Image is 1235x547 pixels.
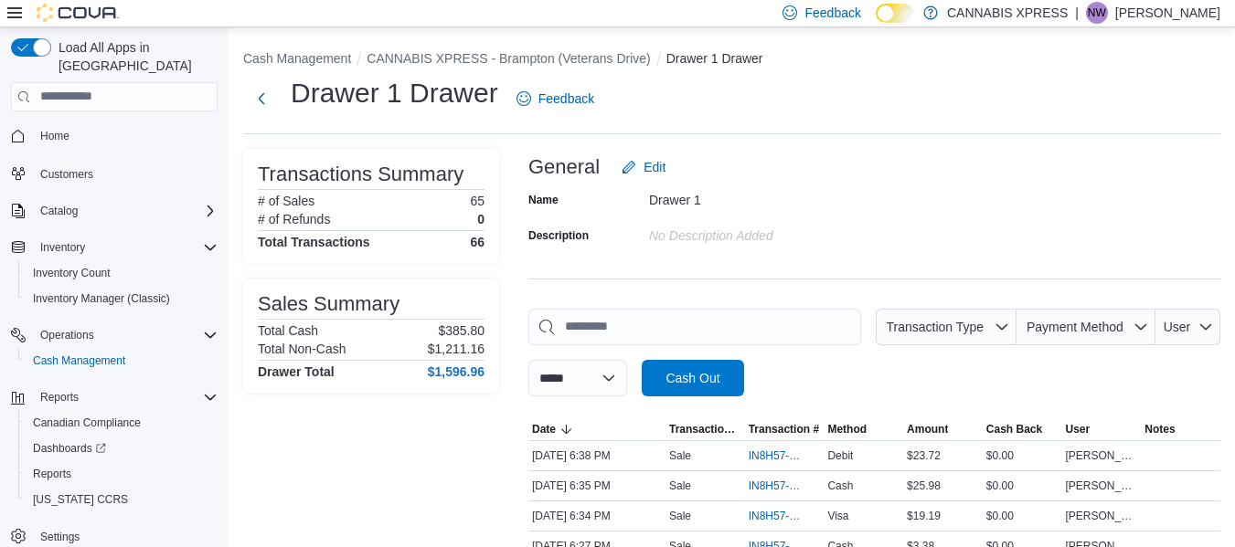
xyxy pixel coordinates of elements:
[749,475,821,497] button: IN8H57-750465
[258,235,370,249] h4: Total Transactions
[243,49,1220,71] nav: An example of EuiBreadcrumbs
[509,80,602,117] a: Feedback
[18,487,225,512] button: [US_STATE] CCRS
[33,266,111,280] span: Inventory Count
[649,221,894,243] div: No Description added
[33,163,101,185] a: Customers
[528,418,665,440] button: Date
[1066,479,1138,493] span: [PERSON_NAME]
[33,324,101,346] button: Operations
[26,350,133,372] a: Cash Management
[1066,422,1091,437] span: User
[18,461,225,487] button: Reports
[258,323,318,338] h6: Total Cash
[33,441,106,456] span: Dashboards
[1066,509,1138,523] span: [PERSON_NAME]
[258,194,314,208] h6: # of Sales
[907,509,941,523] span: $19.19
[4,160,225,186] button: Customers
[33,237,92,258] button: Inventory
[26,262,218,284] span: Inventory Count
[37,4,119,22] img: Cova
[1075,2,1079,24] p: |
[33,324,218,346] span: Operations
[1141,418,1220,440] button: Notes
[528,193,559,207] label: Name
[827,509,848,523] span: Visa
[4,198,225,224] button: Catalog
[983,418,1062,440] button: Cash Back
[18,286,225,311] button: Inventory Manager (Classic)
[26,412,218,434] span: Canadian Compliance
[907,479,941,493] span: $25.98
[291,75,498,111] h1: Drawer 1 Drawer
[18,436,225,461] a: Dashboards
[26,288,218,310] span: Inventory Manager (Classic)
[26,288,177,310] a: Inventory Manager (Classic)
[947,2,1068,24] p: CANNABIS XPRESS
[749,445,821,467] button: IN8H57-750468
[40,328,94,342] span: Operations
[51,38,218,75] span: Load All Apps in [GEOGRAPHIC_DATA]
[33,125,77,147] a: Home
[40,204,78,218] span: Catalog
[26,489,218,510] span: Washington CCRS
[1155,309,1220,345] button: User
[1164,320,1191,334] span: User
[26,262,118,284] a: Inventory Count
[26,463,218,485] span: Reports
[538,89,594,108] span: Feedback
[1062,418,1142,440] button: User
[876,309,1017,345] button: Transaction Type
[749,479,803,493] span: IN8H57-750465
[40,129,69,143] span: Home
[470,194,484,208] p: 65
[1145,422,1175,437] span: Notes
[477,212,484,226] p: 0
[749,509,803,523] span: IN8H57-750462
[827,479,853,493] span: Cash
[33,200,85,222] button: Catalog
[983,505,1062,527] div: $0.00
[532,422,556,437] span: Date
[26,463,79,485] a: Reports
[1088,2,1106,24] span: NW
[40,240,85,255] span: Inventory
[33,237,218,258] span: Inventory
[749,422,819,437] span: Transaction #
[907,448,941,463] span: $23.72
[983,445,1062,467] div: $0.00
[26,437,113,459] a: Dashboards
[669,509,691,523] p: Sale
[470,235,484,249] h4: 66
[4,235,225,260] button: Inventory
[876,4,914,23] input: Dark Mode
[258,212,330,226] h6: # of Refunds
[745,418,825,440] button: Transaction #
[4,322,225,348] button: Operations
[669,479,691,493] p: Sale
[258,342,346,356] h6: Total Non-Cash
[33,386,218,408] span: Reports
[528,445,665,467] div: [DATE] 6:38 PM
[642,360,744,396] button: Cash Out
[18,348,225,373] button: Cash Management
[528,475,665,497] div: [DATE] 6:35 PM
[614,149,673,185] button: Edit
[528,309,861,345] input: This is a search bar. As you type, the results lower in the page will automatically filter.
[827,422,867,437] span: Method
[33,467,71,481] span: Reports
[666,51,763,66] button: Drawer 1 Drawer
[33,291,170,306] span: Inventory Manager (Classic)
[903,418,983,440] button: Amount
[4,384,225,410] button: Reports
[367,51,650,66] button: CANNABIS XPRESS - Brampton (Veterans Drive)
[827,448,853,463] span: Debit
[438,323,484,338] p: $385.80
[243,51,351,66] button: Cash Management
[1086,2,1108,24] div: Nathan Wilson
[1066,448,1138,463] span: [PERSON_NAME]
[749,448,803,463] span: IN8H57-750468
[258,364,335,379] h4: Drawer Total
